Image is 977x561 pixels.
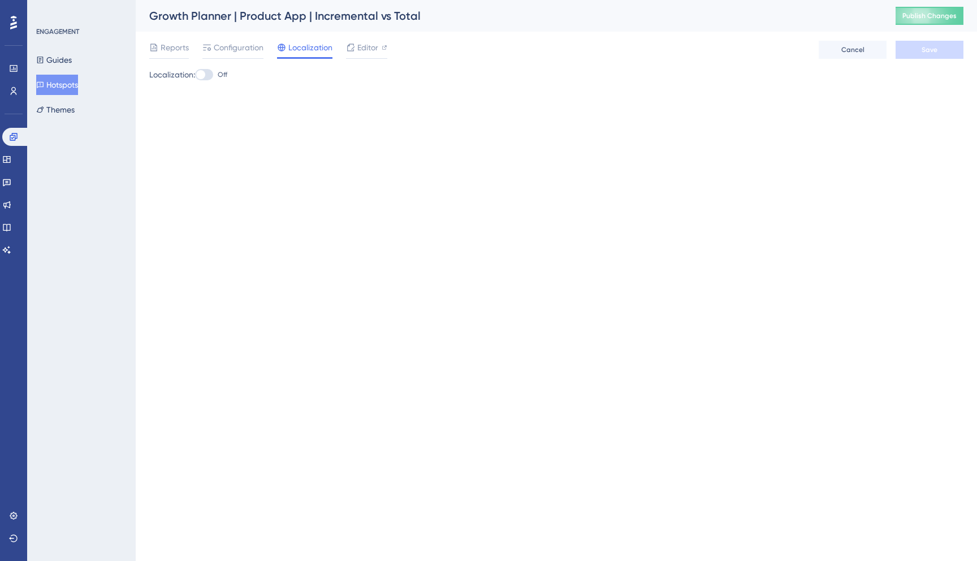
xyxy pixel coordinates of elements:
span: Configuration [214,41,263,54]
div: Growth Planner | Product App | Incremental vs Total [149,8,867,24]
div: ENGAGEMENT [36,27,79,36]
span: Localization [288,41,332,54]
button: Cancel [819,41,887,59]
span: Off [218,70,227,79]
div: Localization: [149,68,963,81]
button: Themes [36,100,75,120]
button: Save [896,41,963,59]
span: Cancel [841,45,864,54]
span: Save [922,45,937,54]
span: Reports [161,41,189,54]
span: Editor [357,41,378,54]
button: Publish Changes [896,7,963,25]
span: Publish Changes [902,11,957,20]
button: Guides [36,50,72,70]
button: Hotspots [36,75,78,95]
